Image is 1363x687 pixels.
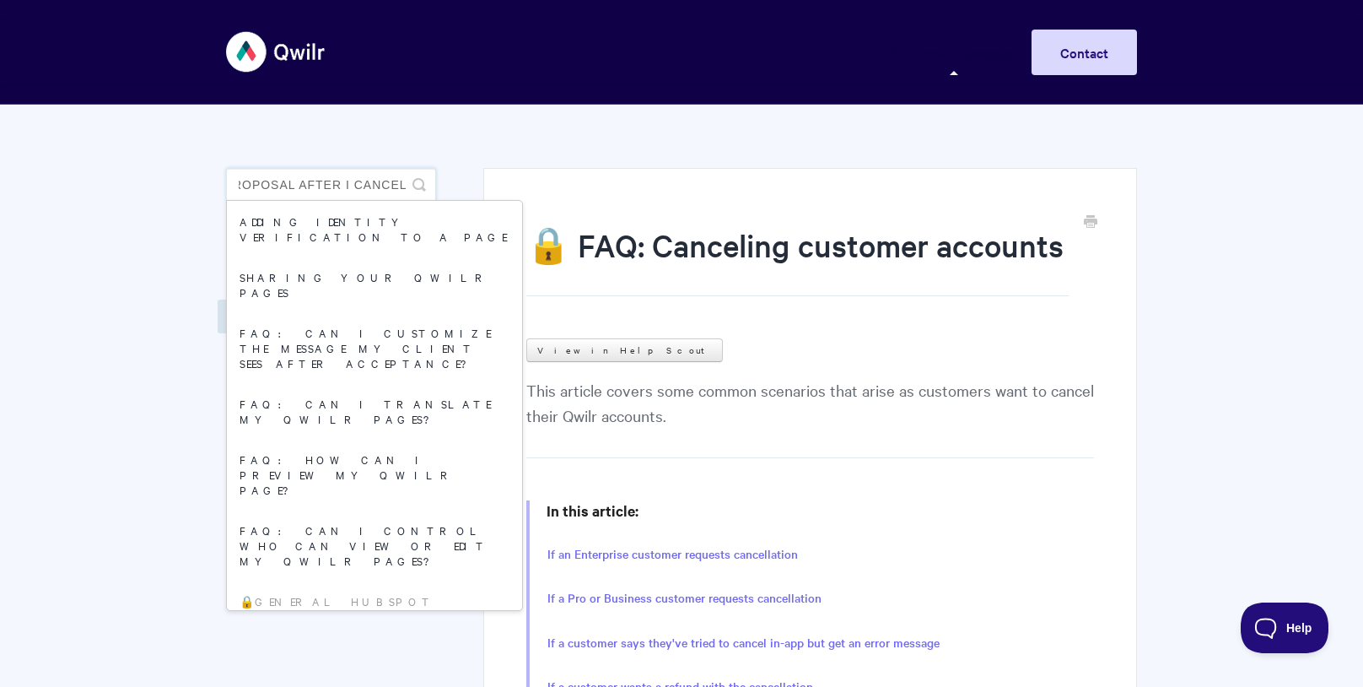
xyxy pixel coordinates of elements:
a: FAQ: Can I control who can view or edit my Qwilr Pages? [227,510,522,581]
img: Qwilr Help Center [226,20,326,84]
a: If an Enterprise customer requests cancellation [547,545,798,564]
a: Adding Identity Verification to a Page [227,201,522,257]
a: Sharing your Qwilr Pages [227,257,522,312]
a: View in Help Scout [526,338,723,362]
a: If a Pro or Business customer requests cancellation [547,589,822,608]
a: Internal knowledge [875,30,1028,75]
p: This article covers some common scenarios that arise as customers want to cancel their Qwilr acco... [526,377,1094,458]
strong: In this article: [547,500,638,521]
a: 🔒General Hubspot FAQs [227,581,522,636]
a: Billing & Account Management [218,300,444,333]
a: FAQ: Can I translate my Qwilr Pages? [227,383,522,439]
a: Contact [1032,30,1137,75]
a: FAQ: How can I preview my Qwilr Page? [227,439,522,510]
input: Search [226,168,436,202]
a: If a customer says they've tried to cancel in-app but get an error message [547,634,940,652]
iframe: Toggle Customer Support [1241,603,1329,653]
a: FAQ: Can I customize the message my client sees after acceptance? [227,312,522,383]
a: Print this Article [1084,214,1097,232]
h1: 🔒 FAQ: Canceling customer accounts [526,224,1069,296]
